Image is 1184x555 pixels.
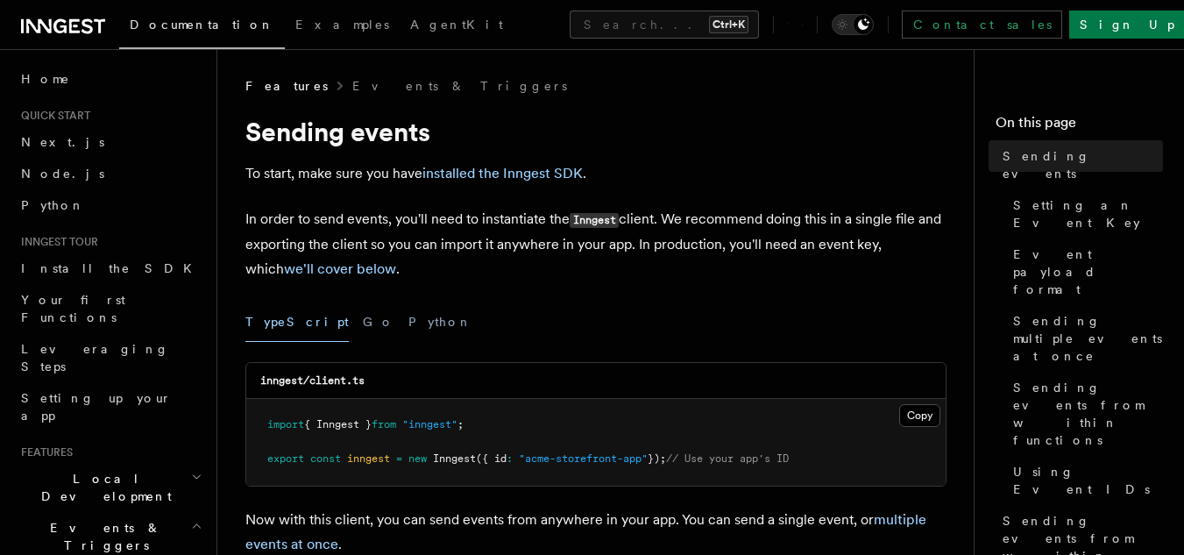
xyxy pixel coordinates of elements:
[396,452,402,465] span: =
[21,342,169,374] span: Leveraging Steps
[245,302,349,342] button: TypeScript
[14,463,206,512] button: Local Development
[14,126,206,158] a: Next.js
[1006,189,1163,238] a: Setting an Event Key
[245,511,926,552] a: multiple events at once
[245,161,946,186] p: To start, make sure you have .
[21,261,202,275] span: Install the SDK
[14,63,206,95] a: Home
[996,140,1163,189] a: Sending events
[14,333,206,382] a: Leveraging Steps
[1006,238,1163,305] a: Event payload format
[709,16,748,33] kbd: Ctrl+K
[130,18,274,32] span: Documentation
[352,77,567,95] a: Events & Triggers
[570,11,759,39] button: Search...Ctrl+K
[433,452,476,465] span: Inngest
[310,452,341,465] span: const
[648,452,666,465] span: });
[14,284,206,333] a: Your first Functions
[21,391,172,423] span: Setting up your app
[832,14,874,35] button: Toggle dark mode
[284,260,396,277] a: we'll cover below
[14,235,98,249] span: Inngest tour
[402,418,457,430] span: "inngest"
[457,418,464,430] span: ;
[996,112,1163,140] h4: On this page
[285,5,400,47] a: Examples
[14,445,73,459] span: Features
[408,452,427,465] span: new
[14,109,90,123] span: Quick start
[410,18,503,32] span: AgentKit
[21,135,104,149] span: Next.js
[1013,463,1163,498] span: Using Event IDs
[1013,312,1163,365] span: Sending multiple events at once
[14,519,191,554] span: Events & Triggers
[519,452,648,465] span: "acme-storefront-app"
[260,374,365,387] code: inngest/client.ts
[14,158,206,189] a: Node.js
[14,189,206,221] a: Python
[267,452,304,465] span: export
[476,452,507,465] span: ({ id
[1006,305,1163,372] a: Sending multiple events at once
[1006,372,1163,456] a: Sending events from within functions
[570,213,619,228] code: Inngest
[400,5,514,47] a: AgentKit
[295,18,389,32] span: Examples
[21,198,85,212] span: Python
[1013,196,1163,231] span: Setting an Event Key
[245,207,946,281] p: In order to send events, you'll need to instantiate the client. We recommend doing this in a sing...
[422,165,583,181] a: installed the Inngest SDK
[899,404,940,427] button: Copy
[408,302,472,342] button: Python
[14,470,191,505] span: Local Development
[347,452,390,465] span: inngest
[1003,147,1163,182] span: Sending events
[304,418,372,430] span: { Inngest }
[21,293,125,324] span: Your first Functions
[21,167,104,181] span: Node.js
[1006,456,1163,505] a: Using Event IDs
[245,116,946,147] h1: Sending events
[14,382,206,431] a: Setting up your app
[267,418,304,430] span: import
[1013,245,1163,298] span: Event payload format
[372,418,396,430] span: from
[14,253,206,284] a: Install the SDK
[363,302,394,342] button: Go
[245,77,328,95] span: Features
[666,452,789,465] span: // Use your app's ID
[507,452,513,465] span: :
[1013,379,1163,449] span: Sending events from within functions
[119,5,285,49] a: Documentation
[21,70,70,88] span: Home
[902,11,1062,39] a: Contact sales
